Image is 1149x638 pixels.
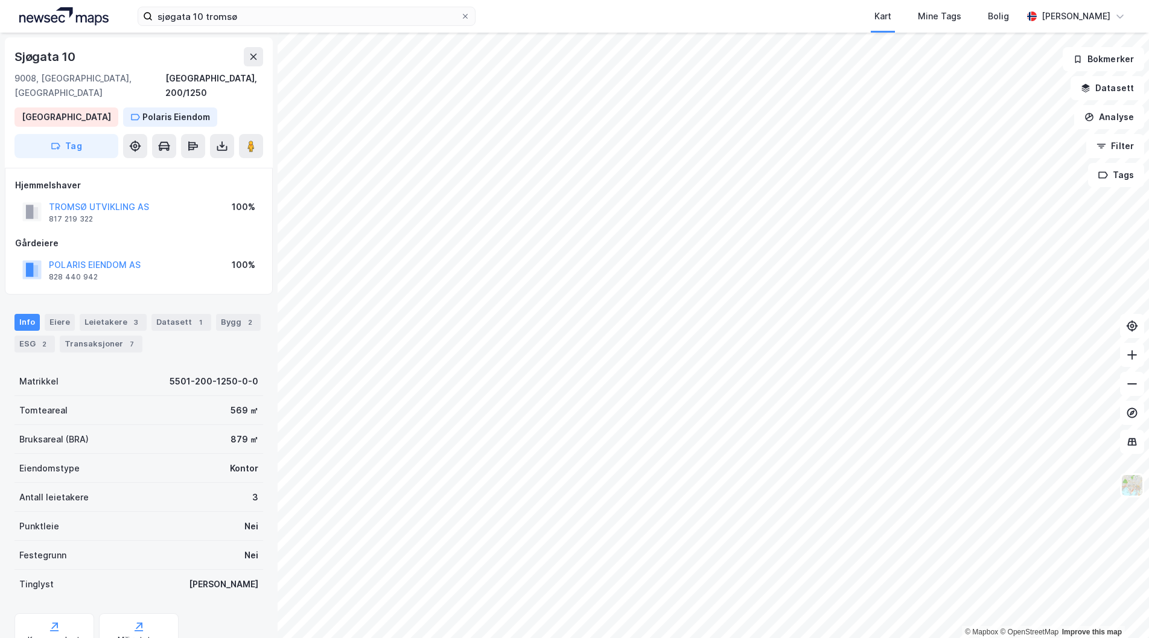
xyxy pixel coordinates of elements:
div: 9008, [GEOGRAPHIC_DATA], [GEOGRAPHIC_DATA] [14,71,165,100]
div: 817 219 322 [49,214,93,224]
div: 2 [244,316,256,328]
div: Leietakere [80,314,147,331]
button: Tag [14,134,118,158]
div: Tomteareal [19,403,68,418]
div: Polaris Eiendom [142,110,210,124]
div: Antall leietakere [19,490,89,505]
div: [PERSON_NAME] [189,577,258,592]
div: 5501-200-1250-0-0 [170,374,258,389]
button: Analyse [1074,105,1144,129]
div: Hjemmelshaver [15,178,263,193]
div: [PERSON_NAME] [1042,9,1110,24]
div: Bygg [216,314,261,331]
div: 1 [194,316,206,328]
iframe: Chat Widget [1089,580,1149,638]
button: Datasett [1071,76,1144,100]
div: Kart [874,9,891,24]
div: Kontor [230,461,258,476]
div: Punktleie [19,519,59,534]
div: Mine Tags [918,9,961,24]
div: 828 440 942 [49,272,98,282]
div: Kontrollprogram for chat [1089,580,1149,638]
div: ESG [14,336,55,352]
div: Info [14,314,40,331]
div: 3 [130,316,142,328]
img: logo.a4113a55bc3d86da70a041830d287a7e.svg [19,7,109,25]
div: 569 ㎡ [231,403,258,418]
div: Transaksjoner [60,336,142,352]
div: Matrikkel [19,374,59,389]
div: 100% [232,200,255,214]
div: 3 [252,490,258,505]
div: Eiendomstype [19,461,80,476]
div: Sjøgata 10 [14,47,78,66]
div: [GEOGRAPHIC_DATA], 200/1250 [165,71,263,100]
div: Nei [244,548,258,563]
div: Tinglyst [19,577,54,592]
div: Datasett [151,314,211,331]
input: Søk på adresse, matrikkel, gårdeiere, leietakere eller personer [153,7,460,25]
div: 7 [126,338,138,350]
div: Bruksareal (BRA) [19,432,89,447]
div: Gårdeiere [15,236,263,250]
div: [GEOGRAPHIC_DATA] [22,110,111,124]
div: 879 ㎡ [231,432,258,447]
div: Nei [244,519,258,534]
a: OpenStreetMap [1000,628,1058,636]
div: Festegrunn [19,548,66,563]
div: 100% [232,258,255,272]
div: 2 [38,338,50,350]
button: Bokmerker [1063,47,1144,71]
button: Tags [1088,163,1144,187]
button: Filter [1086,134,1144,158]
a: Mapbox [965,628,998,636]
img: Z [1121,474,1144,497]
div: Eiere [45,314,75,331]
div: Bolig [988,9,1009,24]
a: Improve this map [1062,628,1122,636]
